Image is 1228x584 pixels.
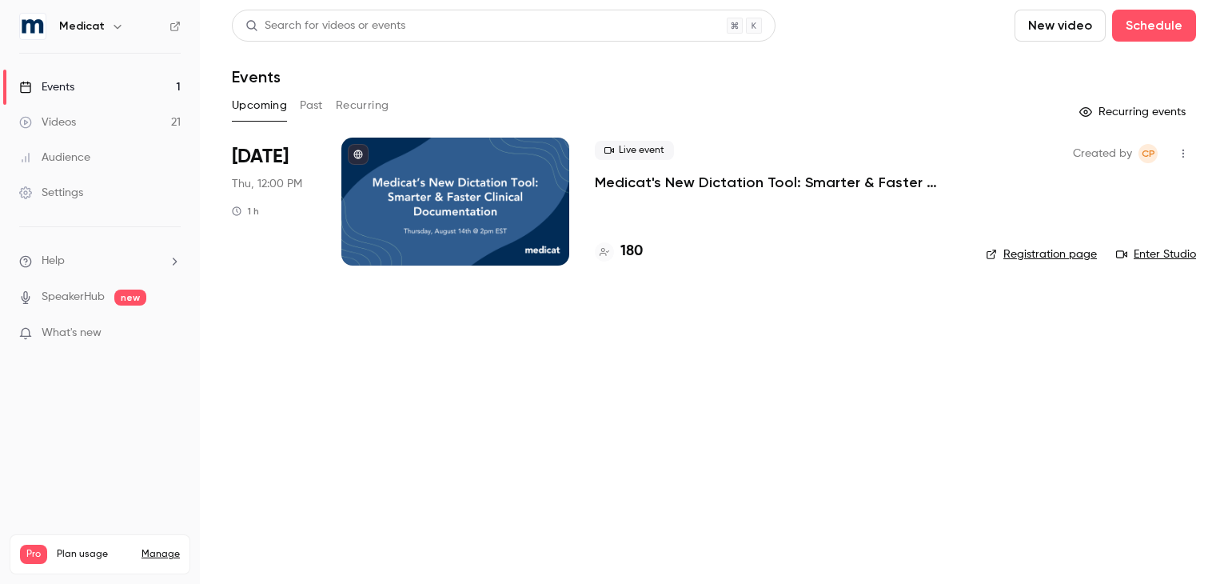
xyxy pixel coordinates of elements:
[1138,144,1158,163] span: Claire Powell
[19,79,74,95] div: Events
[20,14,46,39] img: Medicat
[1073,144,1132,163] span: Created by
[42,325,102,342] span: What's new
[57,548,132,561] span: Plan usage
[1142,144,1155,163] span: CP
[232,93,287,118] button: Upcoming
[232,144,289,170] span: [DATE]
[19,185,83,201] div: Settings
[232,205,259,218] div: 1 h
[336,93,389,118] button: Recurring
[1072,99,1196,125] button: Recurring events
[19,150,90,166] div: Audience
[986,246,1097,262] a: Registration page
[595,241,643,262] a: 180
[245,18,405,34] div: Search for videos or events
[142,548,180,561] a: Manage
[42,289,105,306] a: SpeakerHub
[232,67,281,86] h1: Events
[300,93,323,118] button: Past
[20,545,47,564] span: Pro
[595,141,674,160] span: Live event
[1112,10,1196,42] button: Schedule
[42,253,65,270] span: Help
[19,253,181,270] li: help-dropdown-opener
[1015,10,1106,42] button: New video
[19,114,76,130] div: Videos
[595,173,960,192] a: Medicat's New Dictation Tool: Smarter & Faster Clinical Documentation
[232,138,316,266] div: Aug 14 Thu, 2:00 PM (America/New York)
[620,241,643,262] h4: 180
[232,176,302,192] span: Thu, 12:00 PM
[114,290,146,306] span: new
[59,18,105,34] h6: Medicat
[1116,246,1196,262] a: Enter Studio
